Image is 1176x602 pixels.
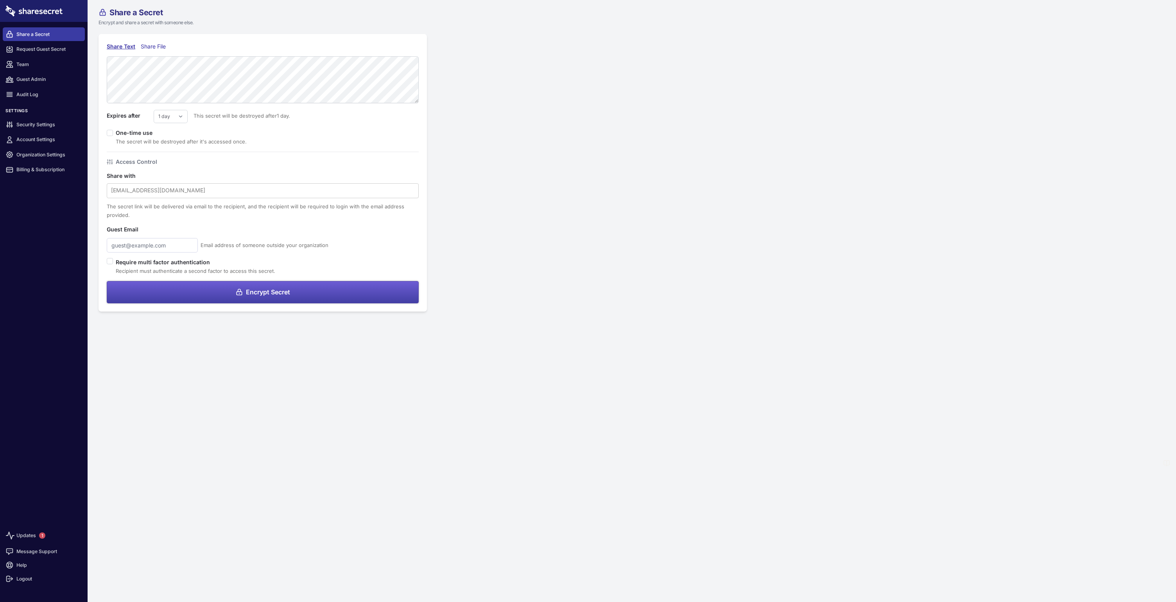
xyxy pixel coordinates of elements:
[3,88,85,101] a: Audit Log
[3,57,85,71] a: Team
[3,118,85,131] a: Security Settings
[188,111,290,120] span: This secret will be destroyed after 1 day .
[201,241,328,249] span: Email address of someone outside your organization
[3,43,85,56] a: Request Guest Secret
[3,558,85,572] a: Help
[246,289,290,295] span: Encrypt Secret
[141,42,169,51] div: Share File
[107,225,154,234] label: Guest Email
[3,27,85,41] a: Share a Secret
[107,203,404,218] span: The secret link will be delivered via email to the recipient, and the recipient will be required ...
[99,19,471,26] p: Encrypt and share a secret with someone else.
[116,158,157,166] h4: Access Control
[116,137,247,146] div: The secret will be destroyed after it's accessed once.
[107,42,135,51] div: Share Text
[39,532,45,539] span: 1
[3,73,85,86] a: Guest Admin
[107,111,154,120] label: Expires after
[3,572,85,586] a: Logout
[3,545,85,558] a: Message Support
[107,281,419,303] button: Encrypt Secret
[3,148,85,161] a: Organization Settings
[107,238,198,253] input: guest@example.com
[107,172,154,180] label: Share with
[109,9,163,16] span: Share a Secret
[116,268,275,274] span: Recipient must authenticate a second factor to access this secret.
[116,258,275,267] label: Require multi factor authentication
[3,108,85,116] h3: Settings
[3,163,85,177] a: Billing & Subscription
[3,527,85,545] a: Updates1
[116,129,158,136] label: One-time use
[3,133,85,147] a: Account Settings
